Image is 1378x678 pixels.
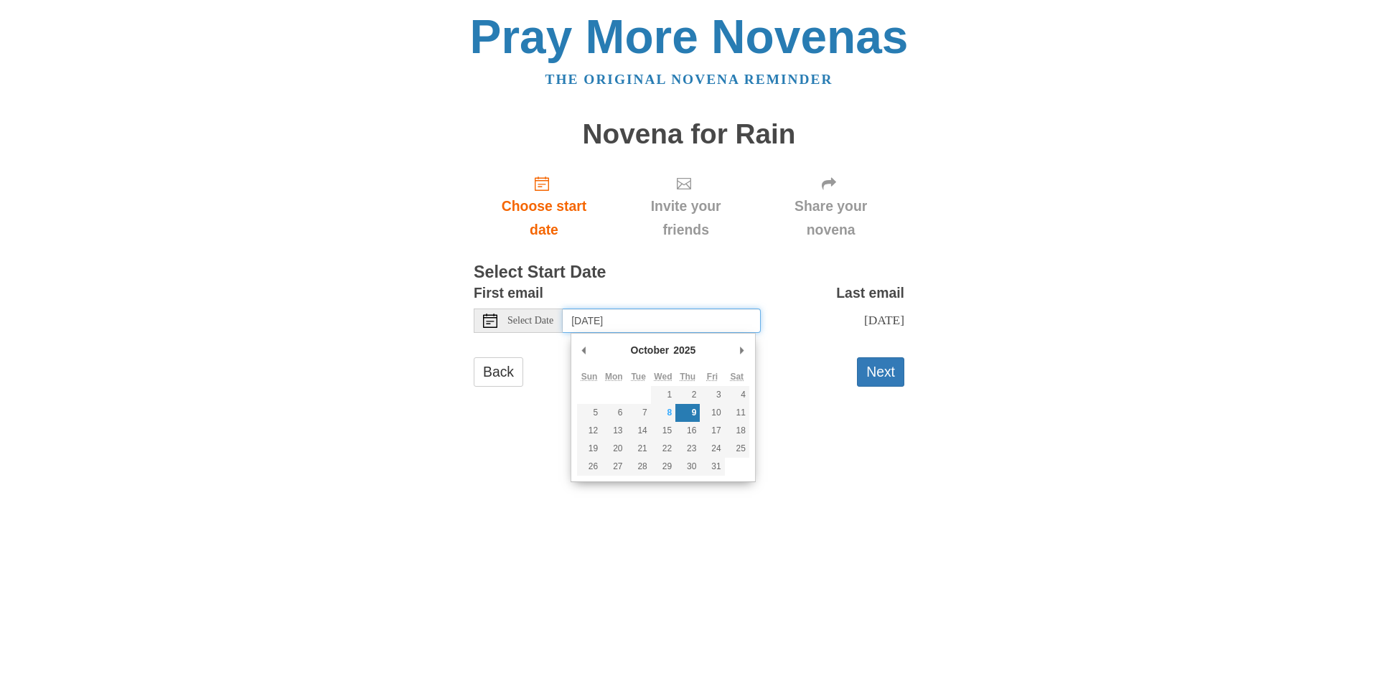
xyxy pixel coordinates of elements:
[651,422,675,440] button: 15
[627,404,651,422] button: 7
[651,440,675,458] button: 22
[577,440,601,458] button: 19
[700,440,724,458] button: 24
[474,164,614,249] a: Choose start date
[474,263,904,282] h3: Select Start Date
[707,372,718,382] abbr: Friday
[577,422,601,440] button: 12
[488,194,600,242] span: Choose start date
[470,10,909,63] a: Pray More Novenas
[651,458,675,476] button: 29
[601,422,626,440] button: 13
[563,309,761,333] input: Use the arrow keys to pick a date
[675,440,700,458] button: 23
[627,440,651,458] button: 21
[675,458,700,476] button: 30
[601,440,626,458] button: 20
[605,372,623,382] abbr: Monday
[700,386,724,404] button: 3
[836,281,904,305] label: Last email
[857,357,904,387] button: Next
[577,404,601,422] button: 5
[700,422,724,440] button: 17
[601,458,626,476] button: 27
[735,339,749,361] button: Next Month
[675,422,700,440] button: 16
[864,313,904,327] span: [DATE]
[680,372,695,382] abbr: Thursday
[474,357,523,387] a: Back
[725,440,749,458] button: 25
[671,339,698,361] div: 2025
[577,339,591,361] button: Previous Month
[581,372,598,382] abbr: Sunday
[675,386,700,404] button: 2
[629,339,672,361] div: October
[651,386,675,404] button: 1
[474,119,904,150] h1: Novena for Rain
[700,458,724,476] button: 31
[577,458,601,476] button: 26
[507,316,553,326] span: Select Date
[700,404,724,422] button: 10
[725,386,749,404] button: 4
[627,422,651,440] button: 14
[601,404,626,422] button: 6
[474,281,543,305] label: First email
[772,194,890,242] span: Share your novena
[757,164,904,249] div: Click "Next" to confirm your start date first.
[629,194,743,242] span: Invite your friends
[651,404,675,422] button: 8
[654,372,672,382] abbr: Wednesday
[725,404,749,422] button: 11
[631,372,645,382] abbr: Tuesday
[730,372,744,382] abbr: Saturday
[627,458,651,476] button: 28
[675,404,700,422] button: 9
[614,164,757,249] div: Click "Next" to confirm your start date first.
[725,422,749,440] button: 18
[545,72,833,87] a: The original novena reminder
